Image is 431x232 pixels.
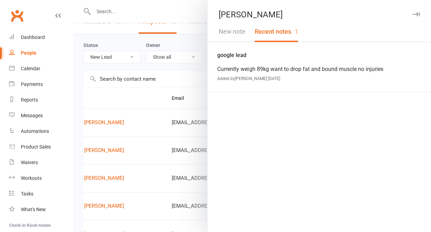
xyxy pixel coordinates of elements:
a: People [9,45,73,61]
div: Reports [21,97,38,103]
div: People [21,50,36,56]
div: Payments [21,81,43,87]
a: Tasks [9,186,73,202]
a: Reports [9,92,73,108]
div: What's New [21,207,46,212]
div: [PERSON_NAME] [208,10,431,19]
div: Messages [21,113,43,118]
div: Currently weigh 89kg want to drop fat and bound muscle no injuries [217,65,421,74]
a: Payments [9,77,73,92]
a: Waivers [9,155,73,170]
div: Automations [21,128,49,134]
a: What's New [9,202,73,217]
a: Messages [9,108,73,123]
div: google lead [217,52,421,58]
div: Waivers [21,160,38,165]
a: Clubworx [8,7,26,24]
a: Automations [9,123,73,139]
a: Product Sales [9,139,73,155]
a: Dashboard [9,30,73,45]
div: Product Sales [21,144,51,150]
a: Calendar [9,61,73,77]
a: Workouts [9,170,73,186]
span: 1 [294,28,298,35]
div: Added by [PERSON_NAME] [DATE] [217,76,421,81]
div: Dashboard [21,34,45,40]
div: Workouts [21,175,42,181]
div: Tasks [21,191,33,197]
button: Recent notes1 [250,22,302,42]
button: New note [214,22,250,42]
div: Calendar [21,66,40,71]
